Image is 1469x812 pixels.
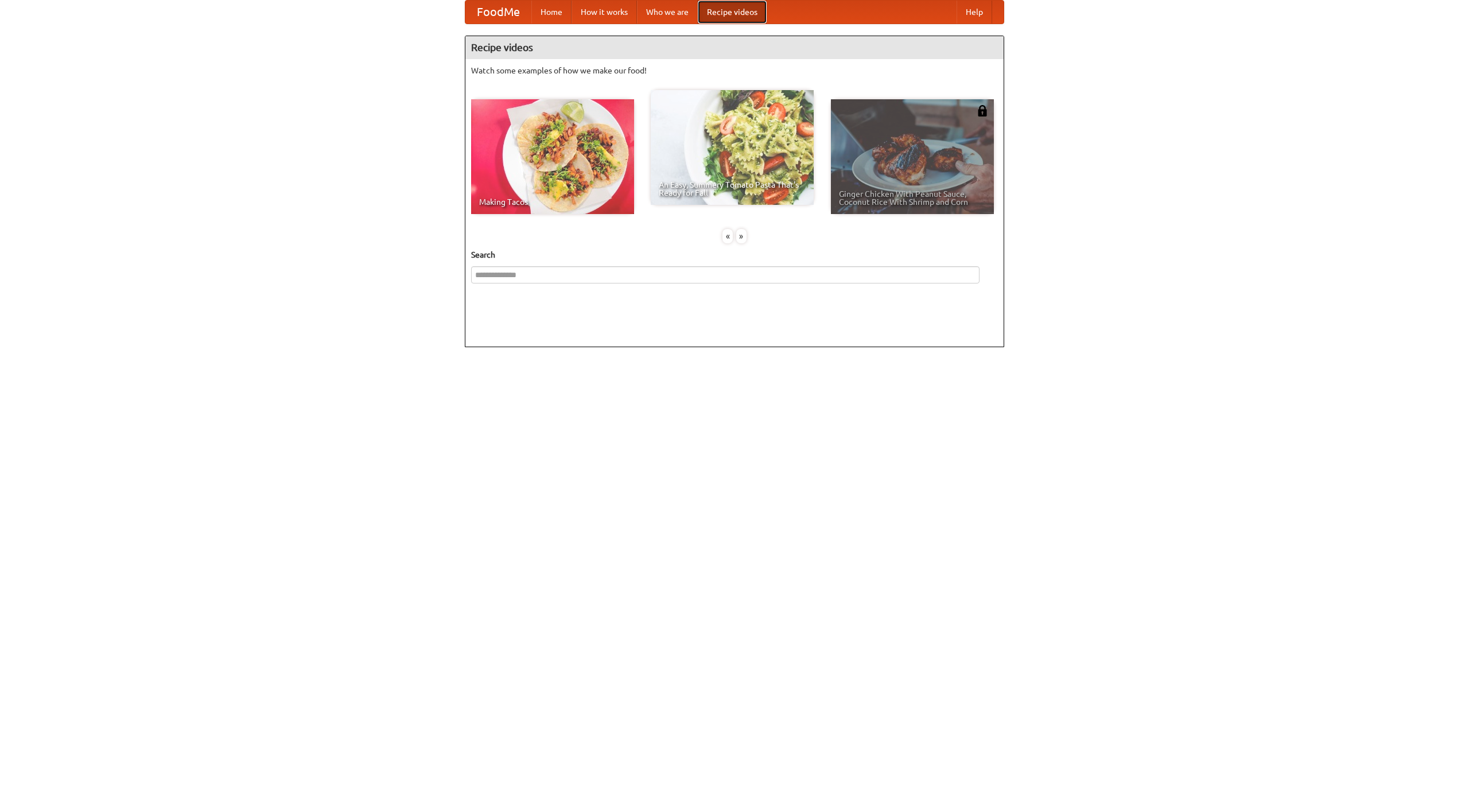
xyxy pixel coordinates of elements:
p: Watch some examples of how we make our food! [471,65,998,76]
a: Recipe videos [698,1,767,24]
a: Help [957,1,992,24]
span: An Easy, Summery Tomato Pasta That's Ready for Fall [659,181,806,197]
a: An Easy, Summery Tomato Pasta That's Ready for Fall [651,90,814,205]
img: 483408.png [977,105,988,116]
div: » [736,229,747,243]
div: « [722,229,733,243]
a: Home [531,1,572,24]
a: How it works [572,1,637,24]
h5: Search [471,249,998,261]
span: Making Tacos [479,198,626,206]
h4: Recipe videos [465,36,1004,59]
a: Who we are [637,1,698,24]
a: FoodMe [465,1,531,24]
a: Making Tacos [471,99,634,214]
